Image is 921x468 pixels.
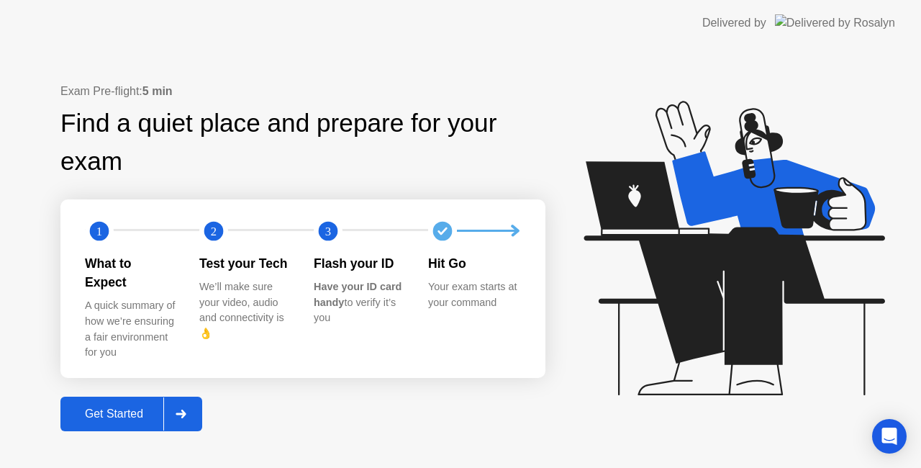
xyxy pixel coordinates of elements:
div: What to Expect [85,254,176,292]
img: Delivered by Rosalyn [775,14,895,31]
button: Get Started [60,397,202,431]
div: Find a quiet place and prepare for your exam [60,104,545,181]
b: 5 min [142,85,173,97]
div: Delivered by [702,14,766,32]
div: A quick summary of how we’re ensuring a fair environment for you [85,298,176,360]
div: Exam Pre-flight: [60,83,545,100]
div: to verify it’s you [314,279,405,326]
text: 2 [211,224,217,238]
div: We’ll make sure your video, audio and connectivity is 👌 [199,279,291,341]
div: Open Intercom Messenger [872,419,907,454]
div: Hit Go [428,254,520,273]
text: 1 [96,224,102,238]
div: Flash your ID [314,254,405,273]
text: 3 [325,224,331,238]
b: Have your ID card handy [314,281,401,308]
div: Your exam starts at your command [428,279,520,310]
div: Get Started [65,408,163,420]
div: Test your Tech [199,254,291,273]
